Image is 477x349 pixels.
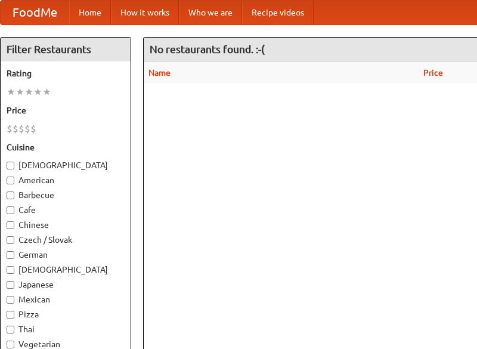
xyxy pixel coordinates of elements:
label: [DEMOGRAPHIC_DATA] [7,159,125,171]
input: Czech / Slovak [7,236,14,244]
li: $ [18,122,24,135]
input: Japanese [7,281,14,289]
h4: Filter Restaurants [1,38,131,61]
label: Chinese [7,219,125,231]
input: Thai [7,326,14,333]
li: ★ [42,85,51,98]
li: $ [30,122,36,135]
label: German [7,249,125,261]
label: Barbecue [7,189,125,201]
a: Name [148,68,171,78]
input: Vegetarian [7,341,14,348]
li: ★ [24,85,33,98]
h5: Cuisine [7,141,125,153]
label: Pizza [7,308,125,320]
input: Mexican [7,296,14,304]
a: Who we are [179,1,242,24]
label: [DEMOGRAPHIC_DATA] [7,264,125,276]
input: Barbecue [7,192,14,199]
label: Thai [7,323,125,335]
h5: Rating [7,67,125,79]
a: Price [423,68,443,78]
label: Czech / Slovak [7,234,125,246]
h5: Price [7,104,125,116]
li: ★ [33,85,42,98]
input: American [7,177,14,184]
ng-pluralize: No restaurants found. :-( [150,44,265,55]
input: Cafe [7,206,14,214]
li: $ [7,122,13,135]
label: Japanese [7,279,125,291]
a: How it works [111,1,179,24]
input: Chinese [7,221,14,229]
li: $ [13,122,18,135]
input: German [7,251,14,259]
input: [DEMOGRAPHIC_DATA] [7,162,14,169]
label: American [7,174,125,186]
li: ★ [16,85,24,98]
li: ★ [7,85,16,98]
label: Mexican [7,294,125,305]
label: Cafe [7,204,125,216]
a: Recipe videos [242,1,314,24]
input: Pizza [7,311,14,319]
a: FoodMe [1,1,69,24]
a: Home [69,1,111,24]
li: $ [24,122,30,135]
input: [DEMOGRAPHIC_DATA] [7,266,14,274]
